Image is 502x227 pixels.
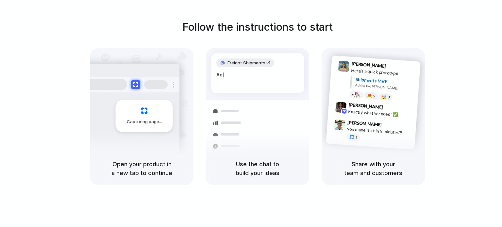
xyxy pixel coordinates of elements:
span: 9:41 AM [388,63,401,71]
div: Here's a quick prototype [351,67,416,78]
span: 5 [373,94,375,98]
span: 1 [355,136,358,139]
div: 🤯 [381,94,387,99]
span: Capturing page [127,119,163,125]
div: Added by [PERSON_NAME] [355,83,415,92]
span: [PERSON_NAME] [348,101,383,110]
span: 3 [388,95,390,99]
h1: Follow the instructions to start [182,19,333,35]
span: 8 [358,93,360,97]
span: 9:47 AM [384,122,397,130]
span: | [223,72,224,77]
h5: Use the chat to build your ideas [214,160,301,177]
span: Freight Shipments v1 [227,60,270,66]
div: Ad [216,71,299,78]
div: you made that in 5 minutes?! [347,125,412,137]
h5: Open your product in a new tab to continue [98,160,186,177]
div: Shipments MVP [355,76,416,87]
span: [PERSON_NAME] [351,60,386,70]
h5: Share with your team and customers [329,160,417,177]
span: [PERSON_NAME] [347,119,382,128]
span: 9:42 AM [385,104,398,112]
div: Exactly what we need! ✅ [348,108,413,119]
